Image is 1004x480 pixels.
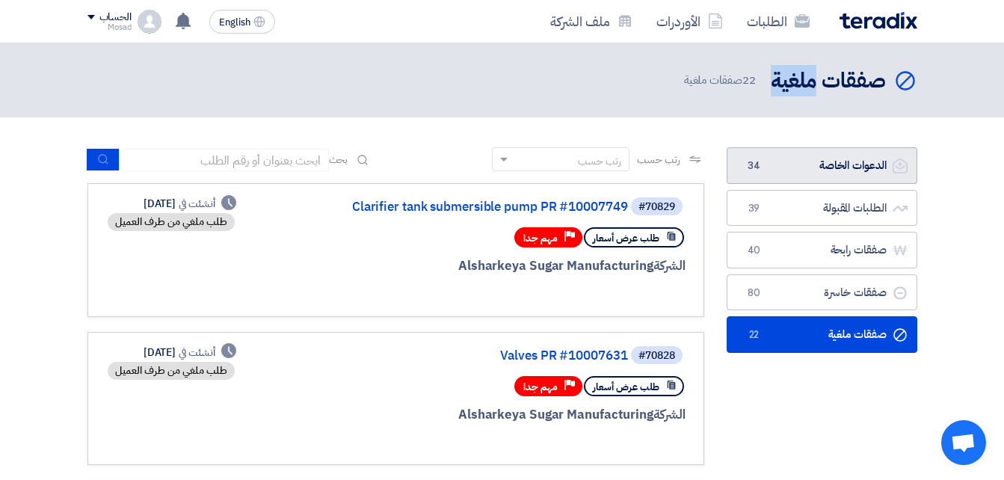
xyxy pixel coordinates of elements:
span: صفقات ملغية [684,72,759,89]
span: الشركة [653,256,686,275]
a: الدعوات الخاصة34 [727,147,917,184]
a: الطلبات المقبولة39 [727,190,917,227]
a: الأوردرات [644,4,735,39]
div: #70829 [638,202,675,212]
span: 22 [745,327,763,342]
a: Valves PR #10007631 [329,349,628,363]
div: Alsharkeya Sugar Manufacturing [326,256,686,276]
div: Mosad [87,23,132,31]
span: 39 [745,201,763,216]
div: #70828 [638,351,675,361]
a: ملف الشركة [538,4,644,39]
span: 40 [745,243,763,258]
div: طلب ملغي من طرف العميل [108,213,235,231]
img: Teradix logo [840,12,917,29]
h2: صفقات ملغية [771,67,886,96]
a: صفقات خاسرة80 [727,274,917,311]
span: الشركة [653,405,686,424]
span: أنشئت في [179,196,215,212]
span: أنشئت في [179,345,215,360]
span: مهم جدا [523,380,558,394]
div: Alsharkeya Sugar Manufacturing [326,405,686,425]
div: الحساب [99,11,132,24]
a: الطلبات [735,4,822,39]
span: 22 [742,72,756,88]
span: English [219,17,250,28]
div: [DATE] [144,196,236,212]
div: [DATE] [144,345,236,360]
span: طلب عرض أسعار [593,231,659,245]
a: صفقات ملغية22 [727,316,917,353]
input: ابحث بعنوان أو رقم الطلب [120,149,329,171]
span: بحث [329,152,348,167]
div: رتب حسب [578,153,621,169]
span: 34 [745,159,763,173]
a: Clarifier tank submersible pump PR #10007749 [329,200,628,214]
img: profile_test.png [138,10,161,34]
span: رتب حسب [637,152,680,167]
div: طلب ملغي من طرف العميل [108,362,235,380]
div: Open chat [941,420,986,465]
span: 80 [745,286,763,301]
button: English [209,10,275,34]
a: صفقات رابحة40 [727,232,917,268]
span: طلب عرض أسعار [593,380,659,394]
span: مهم جدا [523,231,558,245]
